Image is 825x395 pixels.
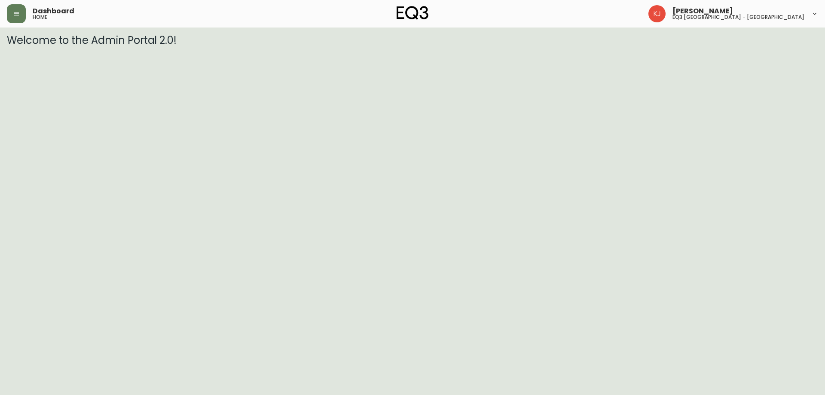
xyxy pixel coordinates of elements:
span: [PERSON_NAME] [672,8,733,15]
h3: Welcome to the Admin Portal 2.0! [7,34,818,46]
h5: eq3 [GEOGRAPHIC_DATA] - [GEOGRAPHIC_DATA] [672,15,804,20]
img: logo [397,6,428,20]
img: 24a625d34e264d2520941288c4a55f8e [648,5,666,22]
h5: home [33,15,47,20]
span: Dashboard [33,8,74,15]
